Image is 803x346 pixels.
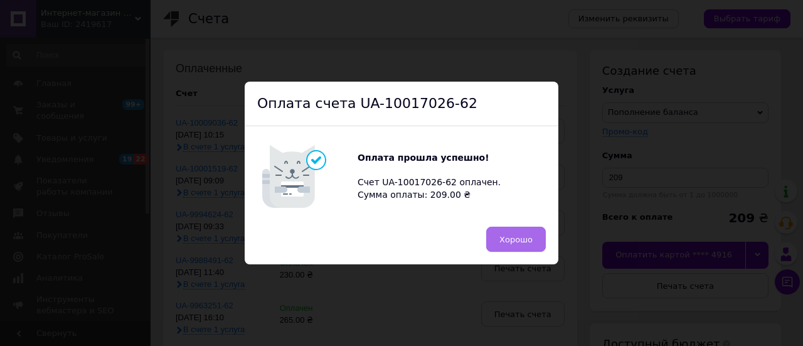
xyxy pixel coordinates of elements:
[499,235,533,244] span: Хорошо
[358,152,508,201] div: Счет UA-10017026-62 оплачен. Сумма оплаты: 209.00 ₴
[257,139,358,214] img: Котик говорит: Оплата прошла успешно!
[486,227,546,252] button: Хорошо
[245,82,558,127] div: Оплата счета UA-10017026-62
[358,153,489,163] b: Оплата прошла успешно!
